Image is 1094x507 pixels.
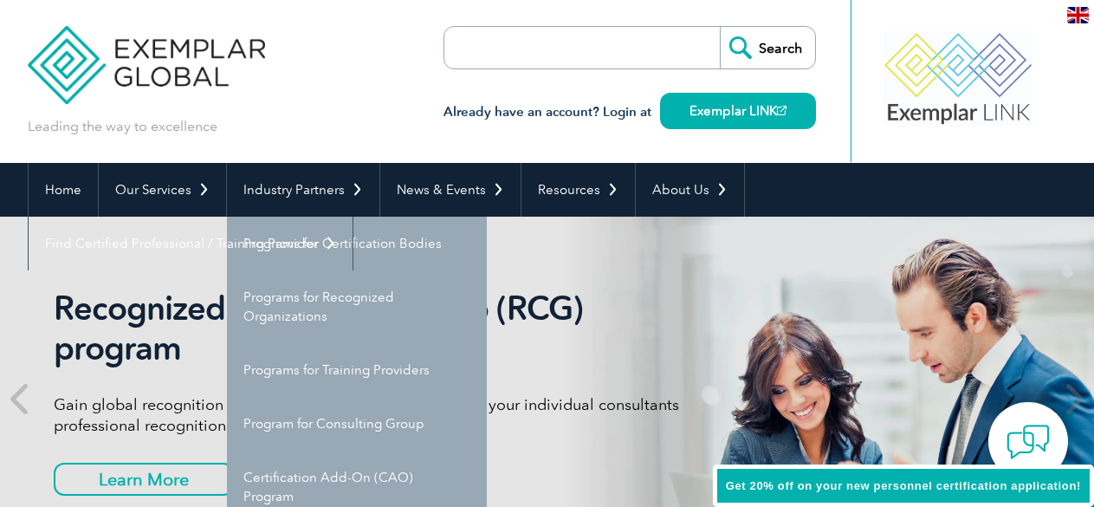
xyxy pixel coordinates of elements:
input: Search [720,27,815,68]
a: News & Events [380,163,521,217]
a: Programs for Recognized Organizations [227,270,487,343]
span: Get 20% off on your new personnel certification application! [726,479,1081,492]
a: Program for Consulting Group [227,397,487,451]
img: contact-chat.png [1007,420,1050,464]
img: open_square.png [777,106,787,115]
h3: Already have an account? Login at [443,101,816,123]
img: en [1067,7,1089,23]
a: About Us [636,163,744,217]
a: Industry Partners [227,163,379,217]
a: Learn More [54,463,234,496]
a: Programs for Certification Bodies [227,217,487,270]
a: Home [29,163,98,217]
a: Find Certified Professional / Training Provider [29,217,353,270]
h2: Recognized Consulting Group (RCG) program [54,289,703,368]
p: Gain global recognition in the compliance industry and offer your individual consultants professi... [54,394,703,436]
a: Exemplar LINK [660,93,816,129]
a: Our Services [99,163,226,217]
p: Leading the way to excellence [28,117,217,136]
a: Programs for Training Providers [227,343,487,397]
a: Resources [521,163,635,217]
